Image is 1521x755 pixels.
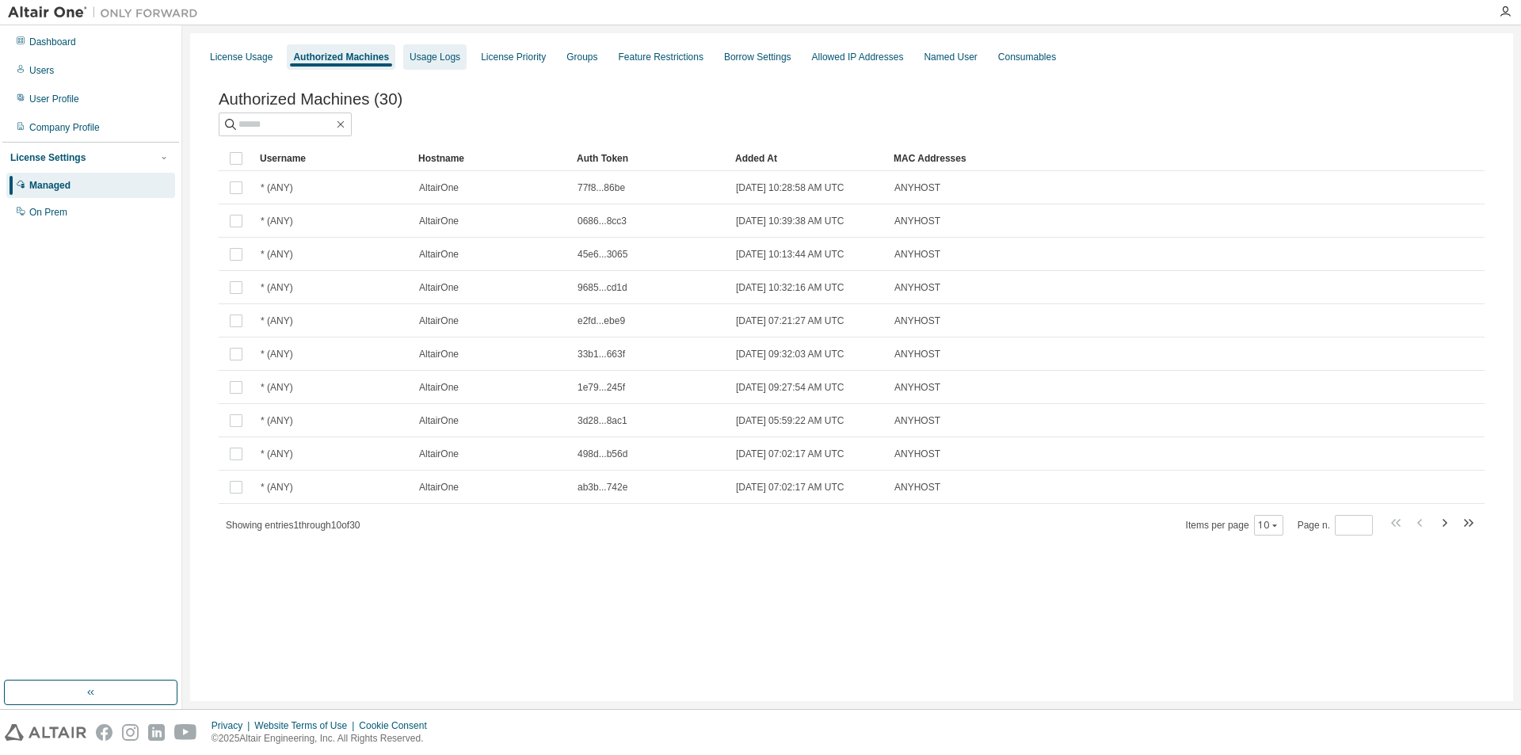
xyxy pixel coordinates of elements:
[1186,515,1283,536] span: Items per page
[261,281,293,294] span: * (ANY)
[736,381,844,394] span: [DATE] 09:27:54 AM UTC
[736,414,844,427] span: [DATE] 05:59:22 AM UTC
[148,724,165,741] img: linkedin.svg
[578,181,625,194] span: 77f8...86be
[736,448,844,460] span: [DATE] 07:02:17 AM UTC
[212,732,436,745] p: © 2025 Altair Engineering, Inc. All Rights Reserved.
[578,348,625,360] span: 33b1...663f
[736,481,844,494] span: [DATE] 07:02:17 AM UTC
[578,315,625,327] span: e2fd...ebe9
[1298,515,1373,536] span: Page n.
[566,51,597,63] div: Groups
[261,181,293,194] span: * (ANY)
[8,5,206,21] img: Altair One
[578,481,627,494] span: ab3b...742e
[736,181,844,194] span: [DATE] 10:28:58 AM UTC
[736,215,844,227] span: [DATE] 10:39:38 AM UTC
[219,90,402,109] span: Authorized Machines (30)
[419,181,459,194] span: AltairOne
[894,248,940,261] span: ANYHOST
[578,414,627,427] span: 3d28...8ac1
[724,51,791,63] div: Borrow Settings
[226,520,360,531] span: Showing entries 1 through 10 of 30
[261,414,293,427] span: * (ANY)
[894,181,940,194] span: ANYHOST
[122,724,139,741] img: instagram.svg
[736,281,844,294] span: [DATE] 10:32:16 AM UTC
[261,215,293,227] span: * (ANY)
[29,179,71,192] div: Managed
[419,481,459,494] span: AltairOne
[894,381,940,394] span: ANYHOST
[293,51,389,63] div: Authorized Machines
[359,719,436,732] div: Cookie Consent
[212,719,254,732] div: Privacy
[29,121,100,134] div: Company Profile
[261,315,293,327] span: * (ANY)
[418,146,564,171] div: Hostname
[419,248,459,261] span: AltairOne
[5,724,86,741] img: altair_logo.svg
[894,146,1318,171] div: MAC Addresses
[419,315,459,327] span: AltairOne
[29,36,76,48] div: Dashboard
[419,414,459,427] span: AltairOne
[894,215,940,227] span: ANYHOST
[578,448,627,460] span: 498d...b56d
[735,146,881,171] div: Added At
[419,281,459,294] span: AltairOne
[210,51,273,63] div: License Usage
[894,281,940,294] span: ANYHOST
[812,51,904,63] div: Allowed IP Addresses
[894,348,940,360] span: ANYHOST
[736,348,844,360] span: [DATE] 09:32:03 AM UTC
[578,248,627,261] span: 45e6...3065
[924,51,977,63] div: Named User
[578,381,625,394] span: 1e79...245f
[174,724,197,741] img: youtube.svg
[1258,519,1279,532] button: 10
[481,51,546,63] div: License Priority
[894,414,940,427] span: ANYHOST
[736,315,844,327] span: [DATE] 07:21:27 AM UTC
[10,151,86,164] div: License Settings
[998,51,1056,63] div: Consumables
[29,64,54,77] div: Users
[419,215,459,227] span: AltairOne
[578,281,627,294] span: 9685...cd1d
[410,51,460,63] div: Usage Logs
[260,146,406,171] div: Username
[577,146,722,171] div: Auth Token
[96,724,112,741] img: facebook.svg
[578,215,627,227] span: 0686...8cc3
[261,248,293,261] span: * (ANY)
[894,315,940,327] span: ANYHOST
[736,248,844,261] span: [DATE] 10:13:44 AM UTC
[894,481,940,494] span: ANYHOST
[29,206,67,219] div: On Prem
[261,348,293,360] span: * (ANY)
[261,481,293,494] span: * (ANY)
[419,348,459,360] span: AltairOne
[254,719,359,732] div: Website Terms of Use
[29,93,79,105] div: User Profile
[419,448,459,460] span: AltairOne
[261,448,293,460] span: * (ANY)
[894,448,940,460] span: ANYHOST
[261,381,293,394] span: * (ANY)
[419,381,459,394] span: AltairOne
[619,51,703,63] div: Feature Restrictions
